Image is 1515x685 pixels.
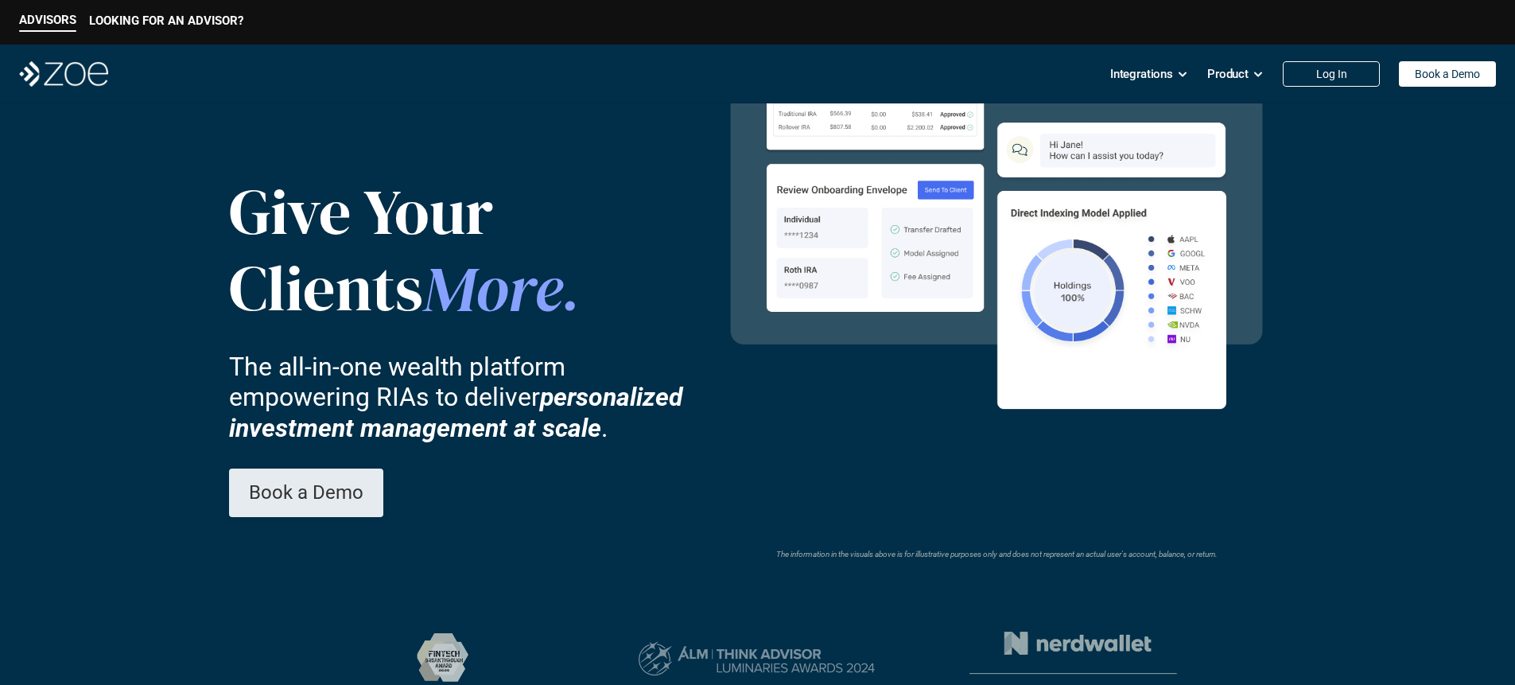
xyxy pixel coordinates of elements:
p: Give Your [229,173,596,250]
p: LOOKING FOR AN ADVISOR? [89,14,243,28]
span: Clients [229,244,423,332]
p: Integrations [1110,62,1173,86]
em: The information in the visuals above is for illustrative purposes only and does not represent an ... [775,550,1217,559]
p: Product [1207,62,1249,86]
p: Log In [1316,68,1347,81]
p: ADVISORS [19,13,76,27]
span: More [423,244,562,332]
p: The all-in-one wealth platform empowering RIAs to deliver . [229,352,706,443]
a: Book a Demo [1399,61,1496,87]
strong: personalized investment management at scale [229,382,689,442]
a: Book a Demo [229,469,383,517]
p: Book a Demo [249,481,363,504]
a: Log In [1283,61,1380,87]
p: Book a Demo [1415,68,1480,81]
span: . [562,251,580,329]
